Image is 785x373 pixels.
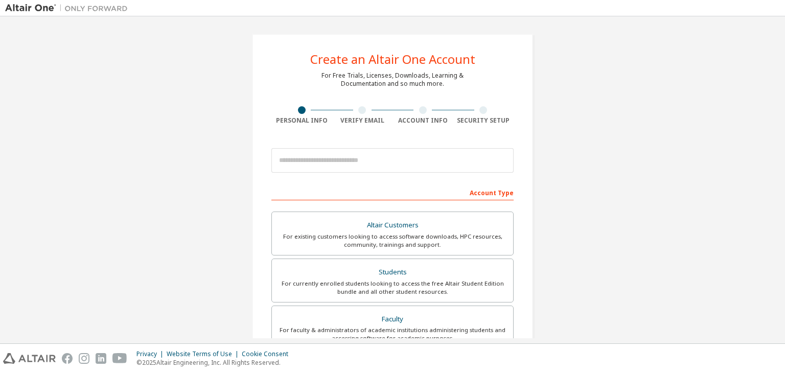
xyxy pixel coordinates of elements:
div: For faculty & administrators of academic institutions administering students and accessing softwa... [278,326,507,342]
img: altair_logo.svg [3,353,56,364]
p: © 2025 Altair Engineering, Inc. All Rights Reserved. [136,358,294,367]
div: For Free Trials, Licenses, Downloads, Learning & Documentation and so much more. [321,72,464,88]
div: Account Info [392,116,453,125]
div: Personal Info [271,116,332,125]
div: Website Terms of Use [167,350,242,358]
div: Create an Altair One Account [310,53,475,65]
img: Altair One [5,3,133,13]
div: For existing customers looking to access software downloads, HPC resources, community, trainings ... [278,232,507,249]
div: Verify Email [332,116,393,125]
div: For currently enrolled students looking to access the free Altair Student Edition bundle and all ... [278,279,507,296]
div: Altair Customers [278,218,507,232]
div: Faculty [278,312,507,327]
img: youtube.svg [112,353,127,364]
div: Students [278,265,507,279]
div: Privacy [136,350,167,358]
div: Account Type [271,184,514,200]
img: instagram.svg [79,353,89,364]
div: Security Setup [453,116,514,125]
img: facebook.svg [62,353,73,364]
img: linkedin.svg [96,353,106,364]
div: Cookie Consent [242,350,294,358]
